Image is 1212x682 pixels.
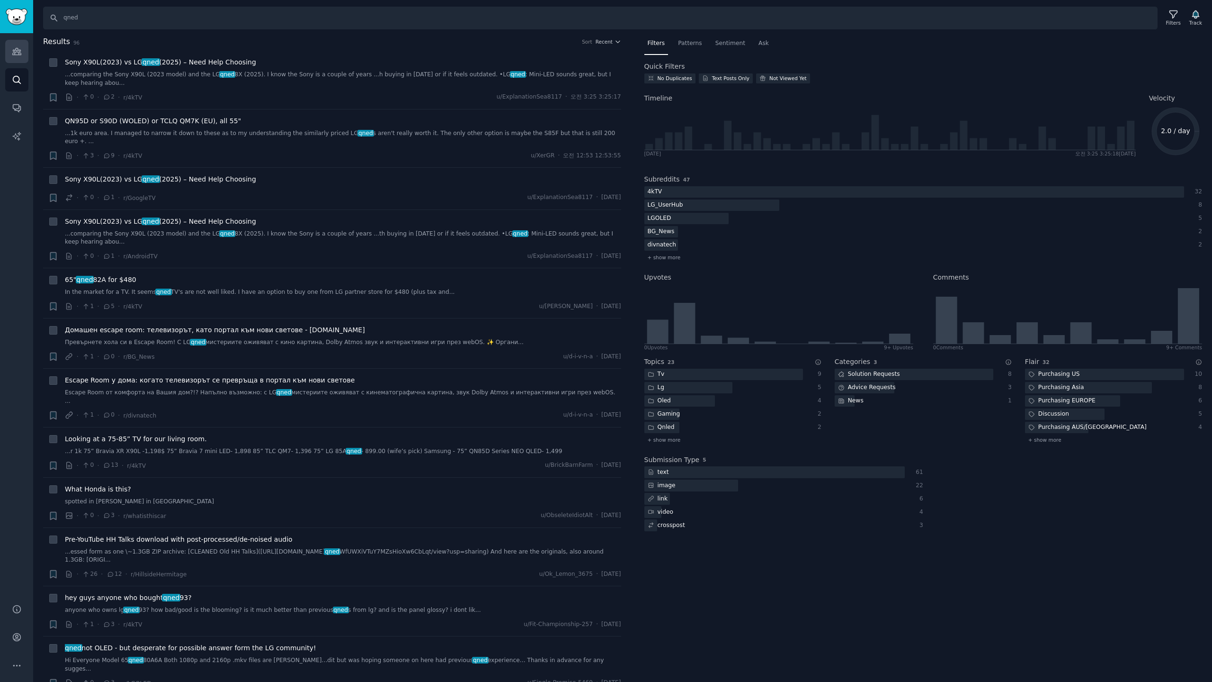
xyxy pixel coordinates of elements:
span: 96 [73,40,80,45]
span: qned [510,71,526,78]
div: Text Posts Only [712,75,749,82]
div: 8 [1194,201,1203,209]
div: 6 [915,495,923,503]
a: Looking at a 75-85” TV for our living room. [65,434,207,444]
a: In the market for a TV. It seemsqnedTV's are not well liked. I have an option to buy one from LG ... [65,288,621,297]
span: Recent [596,38,613,45]
div: Purchasing EUROPE [1025,395,1099,407]
div: 3 [1003,383,1012,392]
span: [DATE] [601,511,621,520]
span: Velocity [1149,93,1175,103]
span: · [97,410,99,420]
span: Sony X90L(2023) vs LG (2025) – Need Help Choosing [65,174,256,184]
div: Filters [1166,19,1181,26]
div: 0 Upvote s [644,344,668,351]
span: Timeline [644,93,673,103]
span: [DATE] [601,411,621,419]
div: Gaming [644,409,684,420]
span: u/Ok_Lemon_3675 [539,570,593,579]
span: Patterns [678,39,702,48]
div: 9+ Comments [1166,344,1202,351]
a: Escape Room у дома: когато телевизорът се превръща в портал към нови светове [65,375,355,385]
span: · [596,193,598,202]
a: ...comparing the Sony X90L (2023 model) and the LGqned8X (2025). I know the Sony is a couple of y... [65,71,621,87]
div: 8 [1194,383,1203,392]
span: · [118,352,120,362]
span: u/d-i-v-n-a [563,353,593,361]
div: Tv [644,369,668,381]
div: image [644,480,679,491]
span: 2 [103,93,115,101]
span: 3 [103,620,115,629]
span: qned [324,548,340,555]
div: 1 [1003,397,1012,405]
span: · [122,461,124,471]
div: Sort [582,38,592,45]
span: u/ExplanationSea8117 [497,93,562,101]
span: · [97,301,99,311]
span: · [97,511,99,521]
span: qned [219,230,235,237]
span: What Honda is this? [65,484,131,494]
div: News [835,395,867,407]
div: LGOLED [644,213,675,225]
span: qned [123,607,139,613]
span: r/divnatech [123,412,156,419]
h2: Upvotes [644,273,671,282]
span: 12 [107,570,122,579]
div: 4 [813,397,821,405]
span: 1 [82,411,94,419]
span: + show more [648,254,681,261]
div: 2 [813,423,821,432]
span: qned [472,657,488,664]
span: · [558,152,560,160]
span: r/BG_News [123,354,154,360]
a: ...1k euro area. I managed to narrow it down to these as to my understanding the similarly priced... [65,129,621,146]
a: hey guys anyone who boughtqned93? [65,593,192,603]
div: Purchasing AUS/[GEOGRAPHIC_DATA] [1025,422,1150,434]
span: 13 [103,461,118,470]
span: qned [219,71,235,78]
span: · [77,193,79,203]
span: qned [155,289,171,295]
span: · [97,461,99,471]
span: · [125,569,127,579]
span: · [77,410,79,420]
span: qned [357,130,374,136]
span: 47 [683,177,690,182]
span: [DATE] [601,620,621,629]
span: · [77,569,79,579]
span: 5 [703,457,706,463]
div: LG_UserHub [644,200,686,211]
div: BG_News [644,226,678,238]
div: 3 [915,521,923,530]
span: r/4kTV [123,94,142,101]
div: Advice Requests [835,382,899,394]
h2: Topics [644,357,665,367]
span: · [97,619,99,629]
span: · [77,251,79,261]
h2: Categories [835,357,870,367]
span: · [118,151,120,161]
span: 3 [103,511,115,520]
span: hey guys anyone who bought 93? [65,593,192,603]
h2: Comments [933,273,969,282]
span: r/HillsideHermitage [131,571,187,578]
div: divnatech [644,239,680,251]
span: 9 [103,152,115,160]
span: u/ObseleteIdiotAlt [541,511,593,520]
span: Ask [758,39,769,48]
div: 오전 3:25 3:25:18 [DATE] [1075,150,1136,157]
span: · [97,352,99,362]
span: qned [64,644,82,652]
span: · [118,92,120,102]
span: · [118,301,120,311]
span: [DATE] [601,353,621,361]
span: 3 [82,152,94,160]
button: Track [1186,8,1205,28]
div: [DATE] [644,150,661,157]
h2: Submission Type [644,455,700,465]
span: · [596,252,598,261]
span: qned [346,448,362,455]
